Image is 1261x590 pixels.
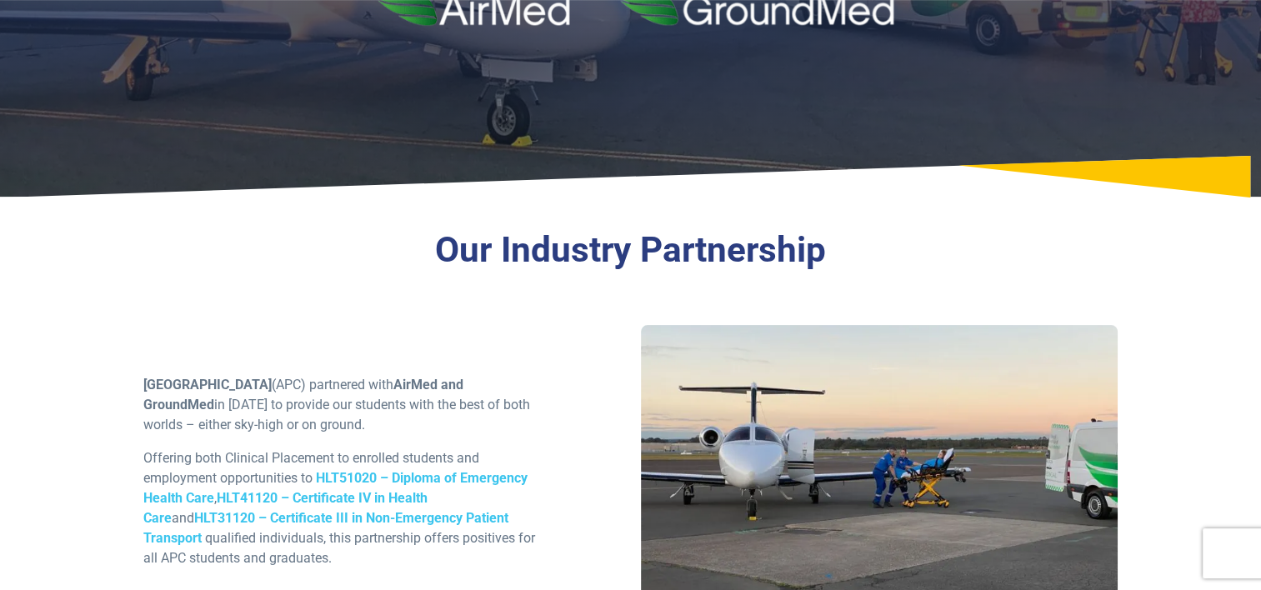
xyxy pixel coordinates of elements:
span: , [214,490,217,506]
span: Offering both Clinical Placement to enrolled students and employment opportunities to [143,450,479,486]
span: qualified individuals, this partnership offers positives for all APC students and graduates. [143,530,535,566]
span: in [DATE] to provide our students with the best of both worlds – either sky-high or on ground. [143,397,530,432]
h3: Our Industry Partnership [143,229,1118,272]
span: (APC) partnered with [272,377,393,392]
span: AirMed and GroundMed [143,377,463,412]
a: HLT51020 – Diploma of Emergency Health Care [143,470,528,506]
span: and [172,510,194,526]
span: [GEOGRAPHIC_DATA] [143,377,272,392]
a: HLT41120 – Certificate IV in Health Care [143,490,428,526]
a: HLT31120 – Certificate III in Non-Emergency Patient Transport [143,510,508,546]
